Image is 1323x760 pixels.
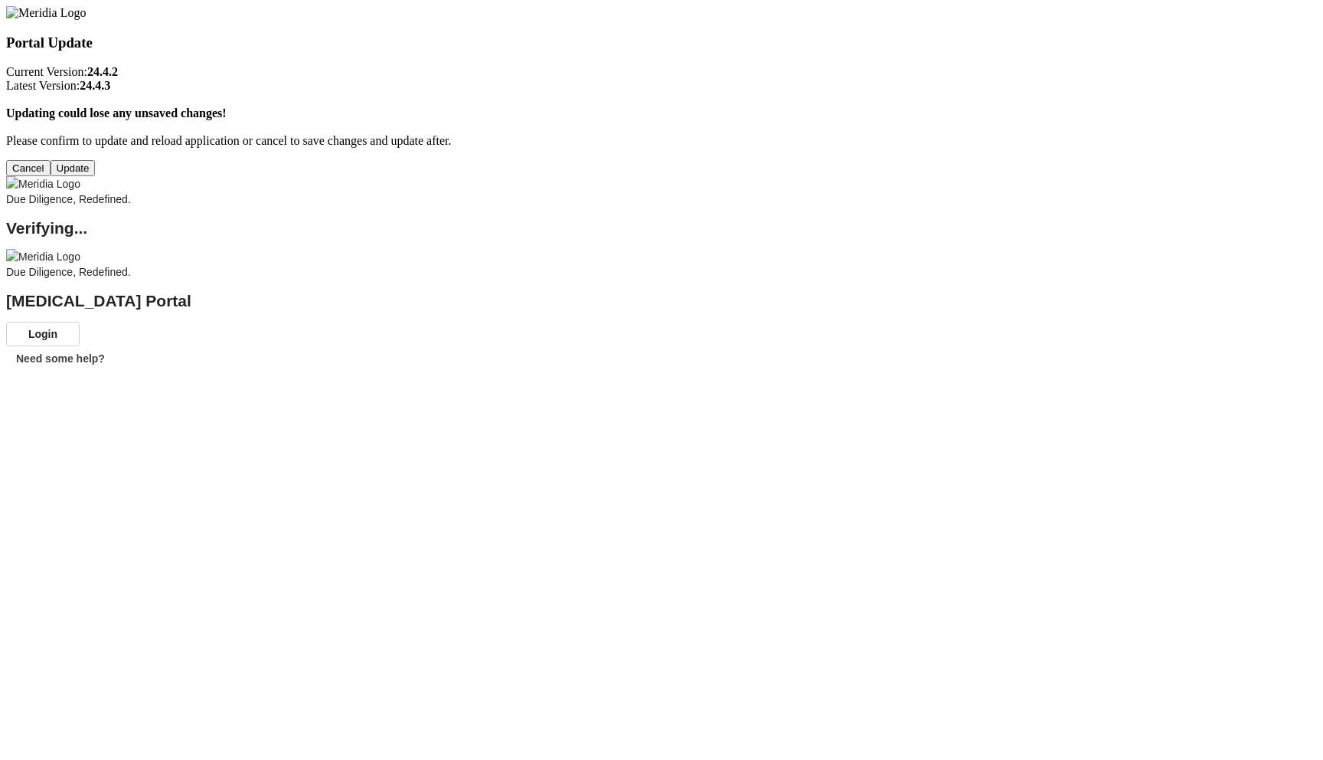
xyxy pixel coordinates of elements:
[6,249,80,264] img: Meridia Logo
[6,106,227,120] strong: Updating could lose any unsaved changes!
[51,160,96,176] button: Update
[6,193,131,205] span: Due Diligence, Redefined.
[6,266,131,278] span: Due Diligence, Redefined.
[80,79,110,92] strong: 24.4.3
[6,221,1317,236] h2: Verifying...
[6,34,1317,51] h3: Portal Update
[87,65,118,78] strong: 24.4.2
[6,346,115,371] button: Need some help?
[6,322,80,346] button: Login
[6,293,1317,309] h2: [MEDICAL_DATA] Portal
[6,176,80,192] img: Meridia Logo
[6,65,1317,148] p: Current Version: Latest Version: Please confirm to update and reload application or cancel to sav...
[6,6,86,20] img: Meridia Logo
[6,160,51,176] button: Cancel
